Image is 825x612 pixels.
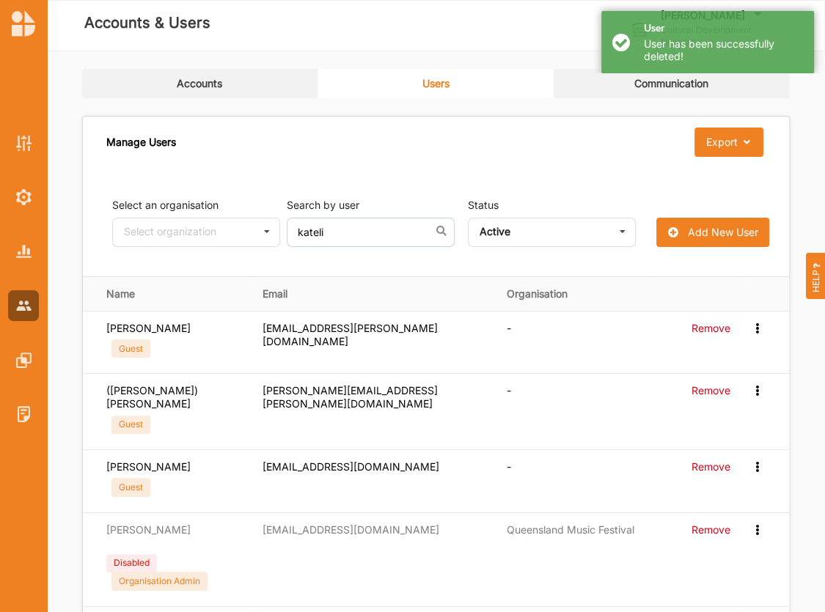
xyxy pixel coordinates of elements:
[84,11,210,35] label: Accounts & Users
[106,523,191,537] label: [PERSON_NAME]
[12,10,35,37] img: logo
[106,554,157,573] div: Disabled
[287,218,455,247] input: Search by User
[111,478,150,497] div: Guest
[8,182,39,213] a: System Settings
[16,353,32,368] img: Features
[8,128,39,158] a: Activity Settings
[106,322,191,335] label: [PERSON_NAME]
[692,384,730,397] label: Remove
[8,344,39,375] a: Features
[644,38,803,63] div: User has been successfully deleted!
[507,460,642,473] div: -
[16,301,32,310] img: Accounts & Users
[111,572,208,591] div: Organisation Admin
[124,226,216,237] div: Select organization
[111,339,150,358] div: Guest
[644,22,803,34] h4: User
[16,245,32,257] img: System Reports
[263,322,486,348] div: [EMAIL_ADDRESS][PERSON_NAME][DOMAIN_NAME]
[692,322,730,335] label: Remove
[688,226,758,239] div: Add New User
[8,399,39,429] a: System Logs
[507,384,642,397] div: -
[554,69,790,98] a: Communication
[263,287,486,301] strong: Email
[705,136,737,149] div: Export
[16,136,32,151] img: Activity Settings
[692,460,730,473] label: Remove
[106,460,191,473] label: [PERSON_NAME]
[468,198,499,213] label: Status
[507,287,642,301] strong: Organisation
[16,189,32,205] img: System Settings
[480,225,510,237] b: Active
[263,523,486,550] div: [EMAIL_ADDRESS][DOMAIN_NAME]
[656,218,769,247] button: Add New User
[82,69,318,98] a: Accounts
[692,523,730,537] label: Remove
[263,460,486,473] div: [EMAIL_ADDRESS][DOMAIN_NAME]
[112,198,219,213] label: Select an organisation
[263,384,486,410] div: [PERSON_NAME][EMAIL_ADDRESS][PERSON_NAME][DOMAIN_NAME]
[8,236,39,267] a: System Reports
[8,290,39,321] a: Accounts & Users
[318,69,554,98] a: Users
[16,406,32,421] img: System Logs
[106,384,242,410] label: ([PERSON_NAME])[PERSON_NAME]
[287,198,455,213] label: Search by user
[106,128,176,157] div: Manage Users
[694,128,763,157] button: Export
[111,416,150,435] div: Guest
[507,523,642,550] div: Queensland Music Festival
[507,322,642,335] div: -
[106,287,242,301] strong: Name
